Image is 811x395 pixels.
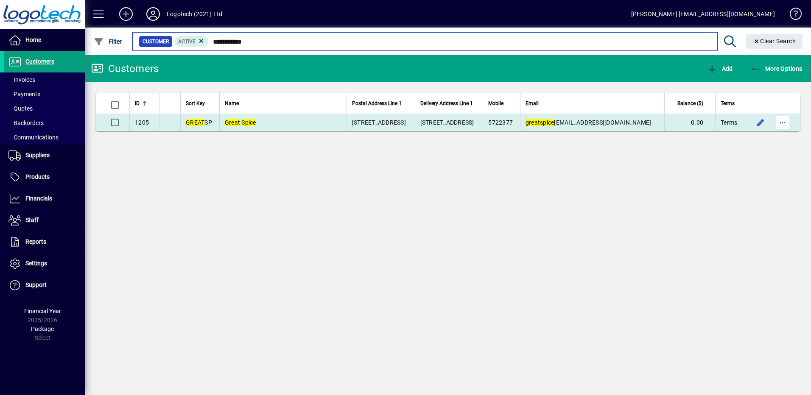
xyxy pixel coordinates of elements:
[4,231,85,253] a: Reports
[167,7,222,21] div: Logotech (2021) Ltd
[4,72,85,87] a: Invoices
[488,119,513,126] span: 5722377
[25,238,46,245] span: Reports
[749,61,805,76] button: More Options
[135,119,149,126] span: 1205
[4,167,85,188] a: Products
[4,87,85,101] a: Payments
[4,116,85,130] a: Backorders
[178,39,196,45] span: Active
[25,173,50,180] span: Products
[420,99,473,108] span: Delivery Address Line 1
[143,37,169,46] span: Customer
[25,195,52,202] span: Financials
[631,7,775,21] div: [PERSON_NAME] [EMAIL_ADDRESS][DOMAIN_NAME]
[25,260,47,267] span: Settings
[526,119,652,126] span: [EMAIL_ADDRESS][DOMAIN_NAME]
[746,34,803,49] button: Clear
[540,119,554,126] em: spice
[135,99,154,108] div: ID
[670,99,711,108] div: Balance ($)
[25,281,47,288] span: Support
[754,116,767,129] button: Edit
[175,36,209,47] mat-chip: Activation Status: Active
[4,101,85,116] a: Quotes
[664,114,715,131] td: 0.00
[705,61,735,76] button: Add
[8,134,59,141] span: Communications
[4,275,85,296] a: Support
[751,65,803,72] span: More Options
[488,99,515,108] div: Mobile
[94,38,122,45] span: Filter
[25,58,54,65] span: Customers
[352,119,406,126] span: [STREET_ADDRESS]
[225,99,341,108] div: Name
[241,119,256,126] em: Spice
[92,34,124,49] button: Filter
[186,119,212,126] span: SP
[721,99,735,108] span: Terms
[721,118,737,127] span: Terms
[4,210,85,231] a: Staff
[225,119,240,126] em: Great
[677,99,703,108] span: Balance ($)
[140,6,167,22] button: Profile
[352,99,402,108] span: Postal Address Line 1
[4,145,85,166] a: Suppliers
[31,325,54,332] span: Package
[186,99,205,108] span: Sort Key
[4,253,85,274] a: Settings
[91,62,159,75] div: Customers
[526,99,659,108] div: Email
[8,91,40,97] span: Payments
[753,38,796,45] span: Clear Search
[24,308,61,314] span: Financial Year
[776,116,789,129] button: More options
[4,188,85,209] a: Financials
[186,119,204,126] em: GREAT
[25,217,39,223] span: Staff
[4,130,85,145] a: Communications
[8,120,44,126] span: Backorders
[526,99,539,108] span: Email
[8,105,33,112] span: Quotes
[783,2,800,29] a: Knowledge Base
[488,99,503,108] span: Mobile
[25,36,41,43] span: Home
[420,119,474,126] span: [STREET_ADDRESS]
[225,99,239,108] span: Name
[112,6,140,22] button: Add
[25,152,50,159] span: Suppliers
[707,65,733,72] span: Add
[526,119,540,126] em: great
[8,76,35,83] span: Invoices
[4,30,85,51] a: Home
[135,99,140,108] span: ID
